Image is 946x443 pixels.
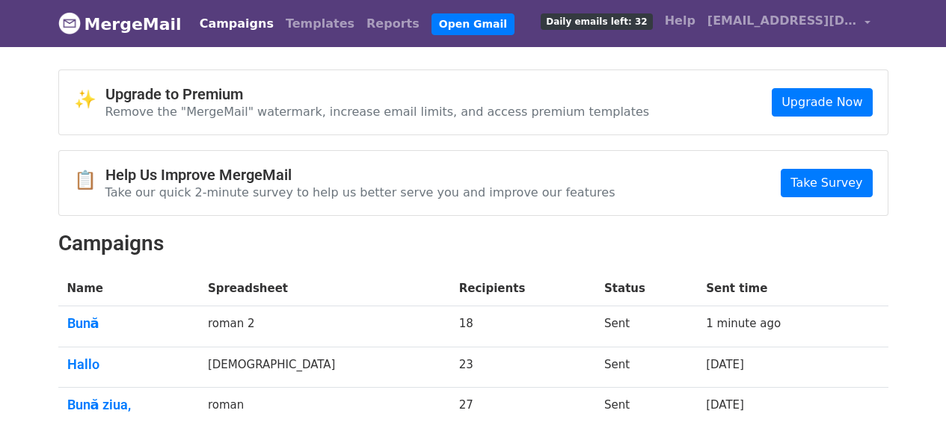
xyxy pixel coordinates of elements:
a: Daily emails left: 32 [535,6,658,36]
a: Take Survey [781,169,872,197]
h4: Upgrade to Premium [105,85,650,103]
td: Sent [595,347,697,388]
span: 📋 [74,170,105,191]
a: Upgrade Now [772,88,872,117]
p: Take our quick 2-minute survey to help us better serve you and improve our features [105,185,615,200]
a: MergeMail [58,8,182,40]
a: Bună ziua, [67,397,190,413]
td: Sent [595,306,697,347]
a: 1 minute ago [706,317,781,330]
th: Sent time [697,271,857,306]
th: Recipients [450,271,595,306]
a: Open Gmail [431,13,515,35]
td: 23 [450,347,595,388]
a: Reports [360,9,426,39]
a: Templates [280,9,360,39]
td: [DEMOGRAPHIC_DATA] [199,347,450,388]
h2: Campaigns [58,231,888,256]
a: Hallo [67,356,190,373]
h4: Help Us Improve MergeMail [105,166,615,184]
a: [DATE] [706,398,744,412]
th: Status [595,271,697,306]
a: [EMAIL_ADDRESS][DOMAIN_NAME] [701,6,876,41]
a: Campaigns [194,9,280,39]
span: Daily emails left: 32 [541,13,652,30]
span: ✨ [74,89,105,111]
td: 27 [450,388,595,428]
p: Remove the "MergeMail" watermark, increase email limits, and access premium templates [105,104,650,120]
a: Help [659,6,701,36]
td: roman [199,388,450,428]
td: Sent [595,388,697,428]
td: roman 2 [199,306,450,347]
a: [DATE] [706,358,744,371]
th: Spreadsheet [199,271,450,306]
td: 18 [450,306,595,347]
img: MergeMail logo [58,12,81,34]
a: Bună [67,315,190,332]
th: Name [58,271,199,306]
span: [EMAIL_ADDRESS][DOMAIN_NAME] [707,12,857,30]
